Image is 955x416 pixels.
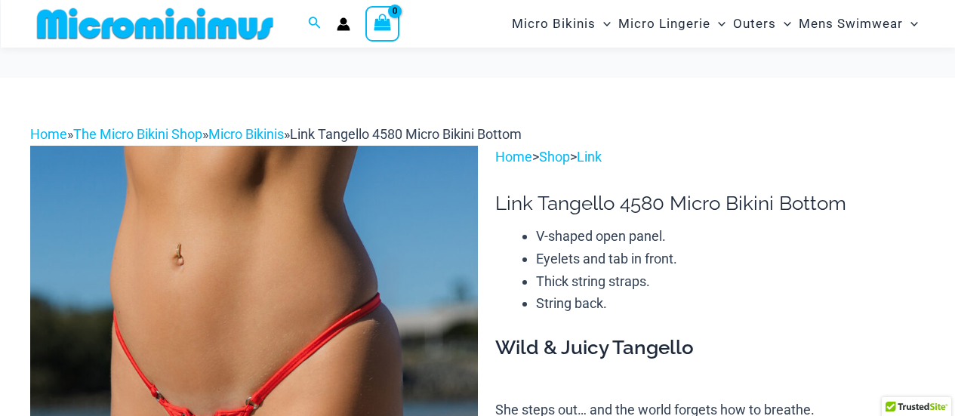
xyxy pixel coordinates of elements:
span: » » » [30,126,522,142]
a: View Shopping Cart, empty [365,6,400,41]
a: The Micro Bikini Shop [73,126,202,142]
span: Menu Toggle [903,5,918,43]
h3: Wild & Juicy Tangello [495,335,925,361]
p: > > [495,146,925,168]
h1: Link Tangello 4580 Micro Bikini Bottom [495,192,925,215]
nav: Site Navigation [506,2,925,45]
span: Link Tangello 4580 Micro Bikini Bottom [290,126,522,142]
a: Shop [539,149,570,165]
li: Eyelets and tab in front. [536,248,925,270]
a: Home [495,149,532,165]
a: Mens SwimwearMenu ToggleMenu Toggle [795,5,922,43]
a: Micro BikinisMenu ToggleMenu Toggle [508,5,615,43]
span: Menu Toggle [596,5,611,43]
a: Micro LingerieMenu ToggleMenu Toggle [615,5,729,43]
span: Menu Toggle [776,5,791,43]
li: Thick string straps. [536,270,925,293]
li: String back. [536,292,925,315]
a: Link [577,149,602,165]
span: Outers [733,5,776,43]
a: Account icon link [337,17,350,31]
a: Search icon link [308,14,322,33]
span: Mens Swimwear [799,5,903,43]
li: V-shaped open panel. [536,225,925,248]
a: OutersMenu ToggleMenu Toggle [729,5,795,43]
a: Micro Bikinis [208,126,284,142]
span: Micro Bikinis [512,5,596,43]
span: Micro Lingerie [618,5,710,43]
img: MM SHOP LOGO FLAT [31,7,279,41]
span: Menu Toggle [710,5,725,43]
a: Home [30,126,67,142]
